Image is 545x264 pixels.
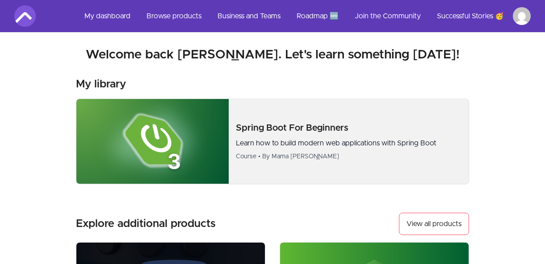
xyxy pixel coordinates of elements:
a: Business and Teams [210,5,288,27]
a: Roadmap 🆕 [289,5,346,27]
a: Product image for Spring Boot For BeginnersSpring Boot For BeginnersLearn how to build modern web... [76,99,469,184]
h3: Explore additional products [76,217,216,231]
a: My dashboard [77,5,138,27]
h2: Welcome back [PERSON_NAME]. Let's learn something [DATE]! [14,47,531,63]
p: Spring Boot For Beginners [236,122,461,134]
h3: My library [76,77,126,91]
nav: Main [77,5,531,27]
div: Course • By Mama [PERSON_NAME] [236,152,461,161]
a: Successful Stories 🥳 [430,5,511,27]
a: Browse products [139,5,209,27]
img: Profile image for Amy Hayward [513,7,531,25]
p: Learn how to build modern web applications with Spring Boot [236,138,461,148]
img: Product image for Spring Boot For Beginners [76,99,229,184]
a: View all products [399,213,469,235]
a: Join the Community [348,5,428,27]
img: Amigoscode logo [14,5,36,27]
